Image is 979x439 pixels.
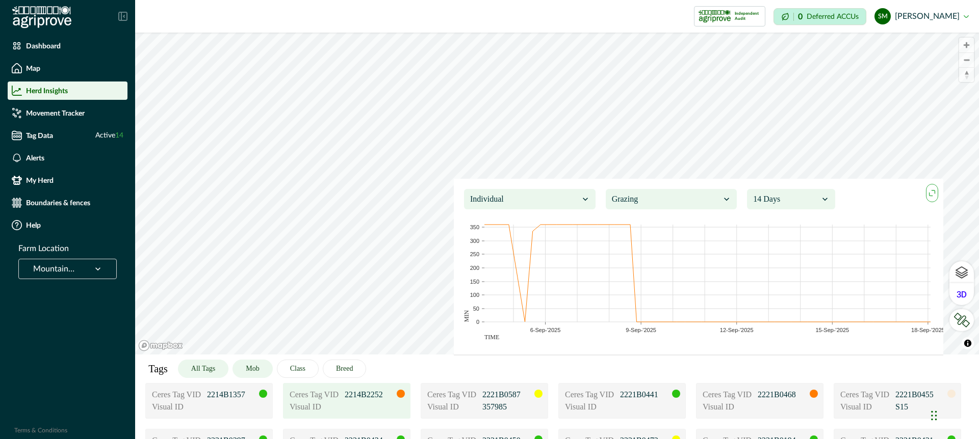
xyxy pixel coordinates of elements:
[115,132,123,139] span: 14
[8,149,127,167] a: Alerts
[427,401,478,413] p: Visual ID
[470,224,479,230] text: 350
[926,184,938,202] button: maxmin
[962,337,974,349] button: Toggle attribution
[720,327,754,334] text: 12-Sep-'2025
[954,313,970,327] img: LkRIKP7pqK064DBUf7vatyaj0RnXiK+1zEGAAAAAElFTkSuQmCC
[135,33,979,354] canvas: Map
[26,42,61,50] p: Dashboard
[463,310,470,322] text: MIN
[233,360,272,378] button: Mob
[95,130,123,141] span: Active
[8,194,127,212] a: Boundaries & fences
[470,238,479,244] text: 300
[152,389,203,401] p: Ceres Tag VID
[928,390,979,439] iframe: Chat Widget
[694,6,765,26] button: certification logoIndependent Audit
[148,361,167,376] p: Tags
[26,109,85,117] p: Movement Tracker
[470,265,479,271] text: 200
[470,251,479,257] text: 250
[26,176,54,184] p: My Herd
[26,87,68,95] p: Herd Insights
[626,327,656,334] text: 9-Sep-'2025
[565,401,616,413] p: Visual ID
[530,327,561,334] text: 6-Sep-'2025
[807,13,859,20] p: Deferred ACCUs
[8,171,127,189] a: My Herd
[8,104,127,122] a: Movement Tracker
[798,13,803,21] p: 0
[8,59,127,77] a: Map
[470,279,479,285] text: 150
[703,389,754,401] p: Ceres Tag VID
[14,427,67,433] a: Terms & Conditions
[8,81,127,100] a: Herd Insights
[476,319,479,325] text: 0
[484,334,499,341] text: TIME
[207,389,258,401] p: 2214B1357
[931,400,937,431] div: Drag
[959,67,974,82] button: Reset bearing to north
[482,389,533,401] p: 2221B0587
[699,8,731,24] img: certification logo
[152,401,203,413] p: Visual ID
[8,216,127,234] a: Help
[178,360,228,378] button: All Tags
[26,64,40,72] p: Map
[138,340,183,351] a: Mapbox logo
[470,292,479,298] text: 100
[874,4,969,29] button: steve le moenic[PERSON_NAME]
[26,154,44,162] p: Alerts
[959,52,974,67] button: Zoom out
[345,389,396,401] p: 2214B2252
[12,6,71,29] img: Logo
[26,199,90,207] p: Boundaries & fences
[703,401,754,413] p: Visual ID
[26,131,53,140] p: Tag Data
[26,221,41,229] p: Help
[840,401,891,413] p: Visual ID
[482,401,533,413] p: 357985
[815,327,849,334] text: 15-Sep-'2025
[959,68,974,82] span: Reset bearing to north
[427,389,478,401] p: Ceres Tag VID
[895,389,946,401] p: 2221B0455
[290,389,341,401] p: Ceres Tag VID
[565,389,616,401] p: Ceres Tag VID
[735,11,761,21] p: Independent Audit
[895,401,946,413] p: S15
[8,37,127,55] a: Dashboard
[290,401,341,413] p: Visual ID
[473,306,479,312] text: 50
[840,389,891,401] p: Ceres Tag VID
[911,327,945,334] text: 18-Sep-'2025
[323,360,366,378] button: Breed
[959,38,974,52] button: Zoom in
[18,242,69,255] p: Farm Location
[758,389,809,401] p: 2221B0468
[8,126,127,145] a: Tag DataActive14
[277,360,319,378] button: Class
[620,389,671,401] p: 2221B0441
